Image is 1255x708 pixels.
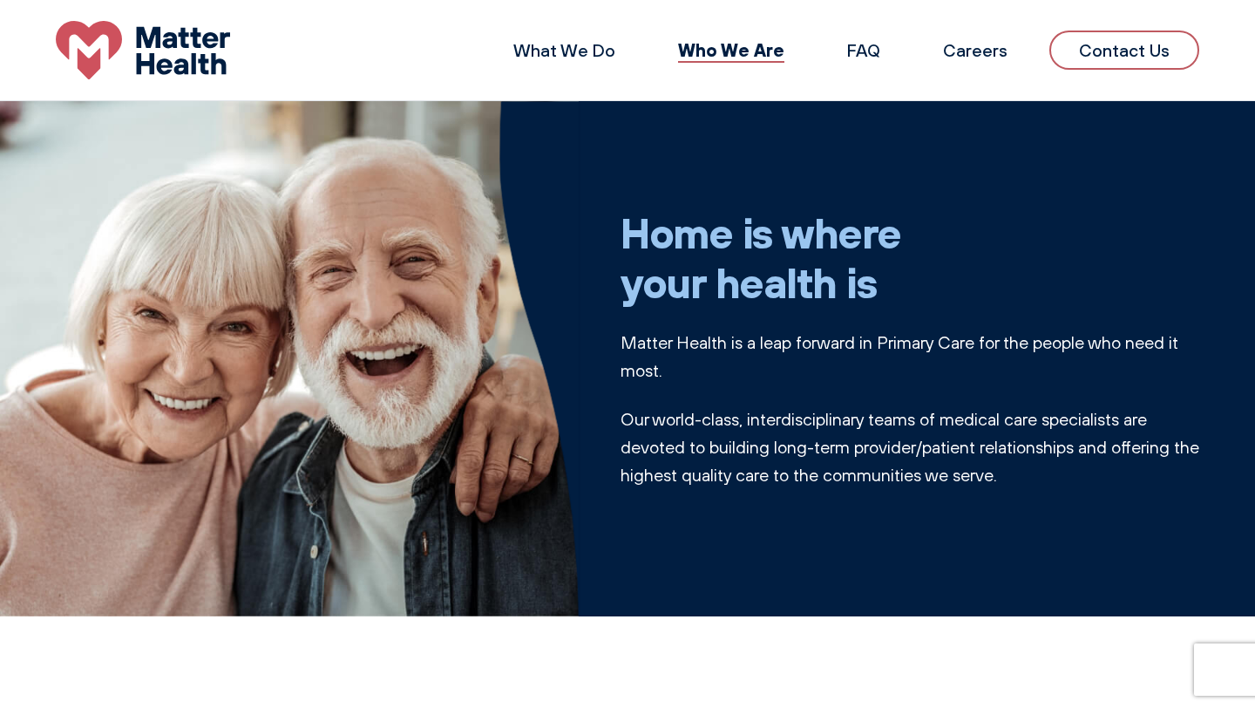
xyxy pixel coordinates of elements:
a: FAQ [847,39,880,61]
a: What We Do [513,39,615,61]
a: Careers [943,39,1007,61]
a: Contact Us [1049,31,1199,70]
h1: Home is where your health is [621,208,1199,308]
p: Matter Health is a leap forward in Primary Care for the people who need it most. [621,329,1199,385]
a: Who We Are [678,38,784,61]
p: Our world-class, interdisciplinary teams of medical care specialists are devoted to building long... [621,405,1199,489]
